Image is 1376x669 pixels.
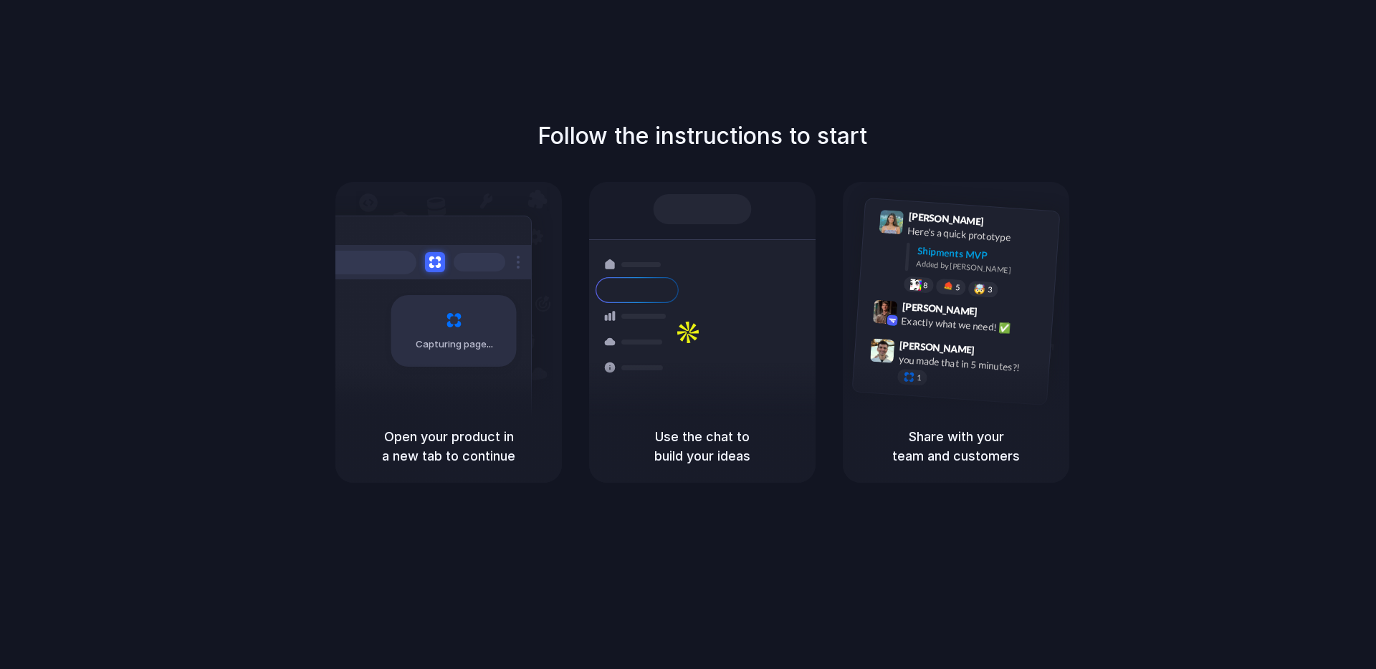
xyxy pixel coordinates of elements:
[916,258,1048,279] div: Added by [PERSON_NAME]
[917,244,1049,267] div: Shipments MVP
[979,344,1008,361] span: 9:47 AM
[988,286,993,294] span: 3
[907,223,1051,248] div: Here's a quick prototype
[923,281,928,289] span: 8
[908,208,984,229] span: [PERSON_NAME]
[917,374,922,382] span: 1
[860,427,1052,466] h5: Share with your team and customers
[955,284,960,292] span: 5
[353,427,545,466] h5: Open your product in a new tab to continue
[974,284,986,294] div: 🤯
[988,216,1018,233] span: 9:41 AM
[606,427,798,466] h5: Use the chat to build your ideas
[902,299,978,319] span: [PERSON_NAME]
[537,119,867,153] h1: Follow the instructions to start
[982,306,1011,323] span: 9:42 AM
[901,314,1044,338] div: Exactly what we need! ✅
[898,352,1041,377] div: you made that in 5 minutes?!
[899,337,975,358] span: [PERSON_NAME]
[416,337,495,352] span: Capturing page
